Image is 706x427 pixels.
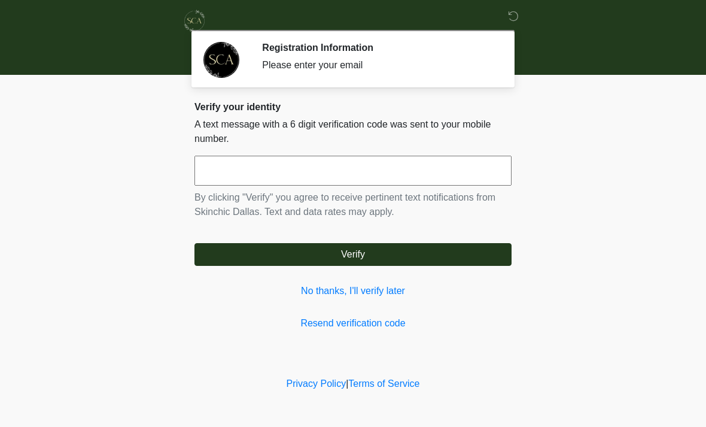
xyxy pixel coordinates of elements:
[194,243,512,266] button: Verify
[287,378,346,389] a: Privacy Policy
[203,42,239,78] img: Agent Avatar
[194,117,512,146] p: A text message with a 6 digit verification code was sent to your mobile number.
[346,378,348,389] a: |
[348,378,419,389] a: Terms of Service
[194,316,512,331] a: Resend verification code
[194,284,512,298] a: No thanks, I'll verify later
[194,101,512,113] h2: Verify your identity
[194,190,512,219] p: By clicking "Verify" you agree to receive pertinent text notifications from Skinchic Dallas. Text...
[262,58,494,72] div: Please enter your email
[182,9,206,33] img: Skinchic Dallas Logo
[262,42,494,53] h2: Registration Information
